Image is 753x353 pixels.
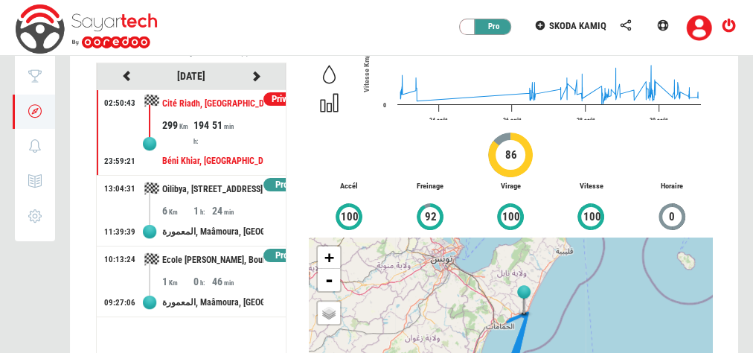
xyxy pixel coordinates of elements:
[389,181,470,192] p: Freinage
[104,297,135,309] div: 09:27:06
[162,176,263,203] div: Oilibya, [STREET_ADDRESS]
[104,98,135,109] div: 02:50:43
[318,269,340,291] a: Zoom out
[177,70,205,82] a: [DATE]
[549,20,606,31] span: SKODA KAMIQ
[340,209,359,226] span: 100
[104,183,135,195] div: 13:04:31
[318,302,340,324] a: Layers
[362,51,371,92] span: Vitesse Km/h
[211,274,242,289] div: 46
[263,92,300,106] div: Privé
[193,274,211,289] div: 0
[577,117,595,124] text: 28 août
[551,181,631,192] p: Vitesse
[502,209,521,226] span: 100
[467,19,512,34] div: Pro
[162,218,263,246] div: المعمورة, Maâmoura, [GEOGRAPHIC_DATA], [GEOGRAPHIC_DATA], [GEOGRAPHIC_DATA], 8013, [GEOGRAPHIC_DATA]
[162,203,193,218] div: 6
[318,247,340,269] a: Zoom in
[193,118,211,147] div: 194
[104,226,135,238] div: 11:39:39
[383,102,386,109] text: 0
[162,147,263,175] div: Béni Khiar, [GEOGRAPHIC_DATA], [GEOGRAPHIC_DATA], 8060, [GEOGRAPHIC_DATA]
[162,90,263,118] div: Cité Riadh, [GEOGRAPHIC_DATA], [GEOGRAPHIC_DATA], Sousse Jaouhara, [GEOGRAPHIC_DATA], 4050, [GEOG...
[263,178,300,192] div: Pro
[211,203,242,218] div: 24
[513,285,535,317] img: tripview_af.png
[309,181,389,192] p: Accél
[162,274,193,289] div: 1
[504,147,518,164] span: 86
[424,209,438,226] span: 92
[650,117,668,124] text: 30 août
[193,203,211,218] div: 1
[211,118,242,133] div: 51
[162,247,263,274] div: Ecole [PERSON_NAME], Boulevard de l'envirennement, Béni Khiar, [GEOGRAPHIC_DATA], [GEOGRAPHIC_DAT...
[104,156,135,168] div: 23:59:21
[668,209,676,226] span: 0
[632,181,712,192] p: Horaire
[582,209,601,226] span: 100
[162,118,193,133] div: 299
[429,117,448,124] text: 24 août
[470,181,551,192] p: Virage
[104,254,135,266] div: 10:13:24
[503,117,522,124] text: 26 août
[263,249,300,263] div: Pro
[162,289,263,317] div: المعمورة, Maâmoura, [GEOGRAPHIC_DATA], [GEOGRAPHIC_DATA], [GEOGRAPHIC_DATA], 8013, [GEOGRAPHIC_DATA]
